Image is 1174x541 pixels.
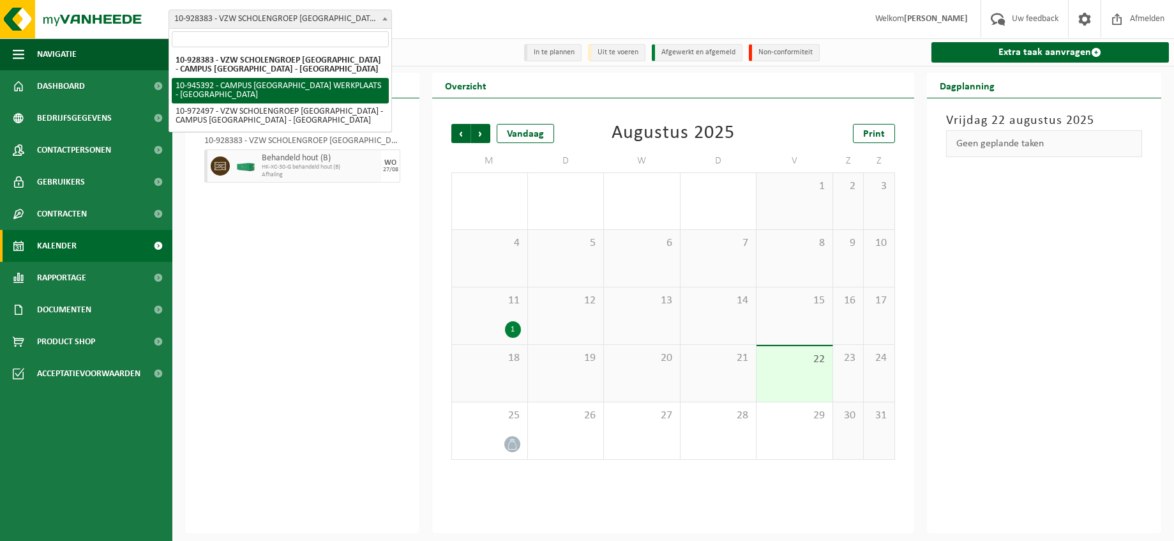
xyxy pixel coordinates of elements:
[612,124,735,143] div: Augustus 2025
[839,236,857,250] span: 9
[749,44,820,61] li: Non-conformiteit
[451,149,527,172] td: M
[458,294,520,308] span: 11
[204,137,400,149] div: 10-928383 - VZW SCHOLENGROEP [GEOGRAPHIC_DATA] - CAMPUS [GEOGRAPHIC_DATA] - [GEOGRAPHIC_DATA]
[458,236,520,250] span: 4
[458,351,520,365] span: 18
[763,353,825,367] span: 22
[37,230,77,262] span: Kalender
[37,166,85,198] span: Gebruikers
[37,262,86,294] span: Rapportage
[471,124,490,143] span: Volgende
[839,351,857,365] span: 23
[763,409,825,423] span: 29
[763,179,825,194] span: 1
[853,124,895,143] a: Print
[169,10,391,28] span: 10-928383 - VZW SCHOLENGROEP SINT-MICHIEL - CAMPUS BARNUM - ROESELARE
[262,153,378,164] span: Behandeld hout (B)
[687,351,749,365] span: 21
[384,159,396,167] div: WO
[534,236,597,250] span: 5
[839,409,857,423] span: 30
[687,409,749,423] span: 28
[687,236,749,250] span: 7
[262,171,378,179] span: Afhaling
[870,179,888,194] span: 3
[904,14,968,24] strong: [PERSON_NAME]
[870,236,888,250] span: 10
[610,236,673,250] span: 6
[534,409,597,423] span: 26
[610,409,673,423] span: 27
[37,134,111,166] span: Contactpersonen
[946,111,1142,130] h3: Vrijdag 22 augustus 2025
[652,44,742,61] li: Afgewerkt en afgemeld
[37,198,87,230] span: Contracten
[839,294,857,308] span: 16
[37,70,85,102] span: Dashboard
[172,78,389,103] li: 10-945392 - CAMPUS [GEOGRAPHIC_DATA] WERKPLAATS - [GEOGRAPHIC_DATA]
[687,294,749,308] span: 14
[863,129,885,139] span: Print
[37,294,91,326] span: Documenten
[946,130,1142,157] div: Geen geplande taken
[610,351,673,365] span: 20
[505,321,521,338] div: 1
[172,103,389,129] li: 10-972497 - VZW SCHOLENGROEP [GEOGRAPHIC_DATA] - CAMPUS [GEOGRAPHIC_DATA] - [GEOGRAPHIC_DATA]
[610,294,673,308] span: 13
[839,179,857,194] span: 2
[870,351,888,365] span: 24
[927,73,1007,98] h2: Dagplanning
[604,149,680,172] td: W
[681,149,756,172] td: D
[37,326,95,358] span: Product Shop
[864,149,895,172] td: Z
[534,351,597,365] span: 19
[37,358,140,390] span: Acceptatievoorwaarden
[169,10,392,29] span: 10-928383 - VZW SCHOLENGROEP SINT-MICHIEL - CAMPUS BARNUM - ROESELARE
[833,149,864,172] td: Z
[528,149,604,172] td: D
[262,164,378,171] span: HK-XC-30-G behandeld hout (B)
[763,236,825,250] span: 8
[37,102,112,134] span: Bedrijfsgegevens
[383,167,398,173] div: 27/08
[524,44,582,61] li: In te plannen
[172,52,389,78] li: 10-928383 - VZW SCHOLENGROEP [GEOGRAPHIC_DATA] - CAMPUS [GEOGRAPHIC_DATA] - [GEOGRAPHIC_DATA]
[931,42,1169,63] a: Extra taak aanvragen
[870,409,888,423] span: 31
[236,162,255,171] img: HK-XC-30-GN-00
[588,44,645,61] li: Uit te voeren
[37,38,77,70] span: Navigatie
[458,409,520,423] span: 25
[451,124,470,143] span: Vorige
[497,124,554,143] div: Vandaag
[763,294,825,308] span: 15
[870,294,888,308] span: 17
[756,149,832,172] td: V
[534,294,597,308] span: 12
[432,73,499,98] h2: Overzicht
